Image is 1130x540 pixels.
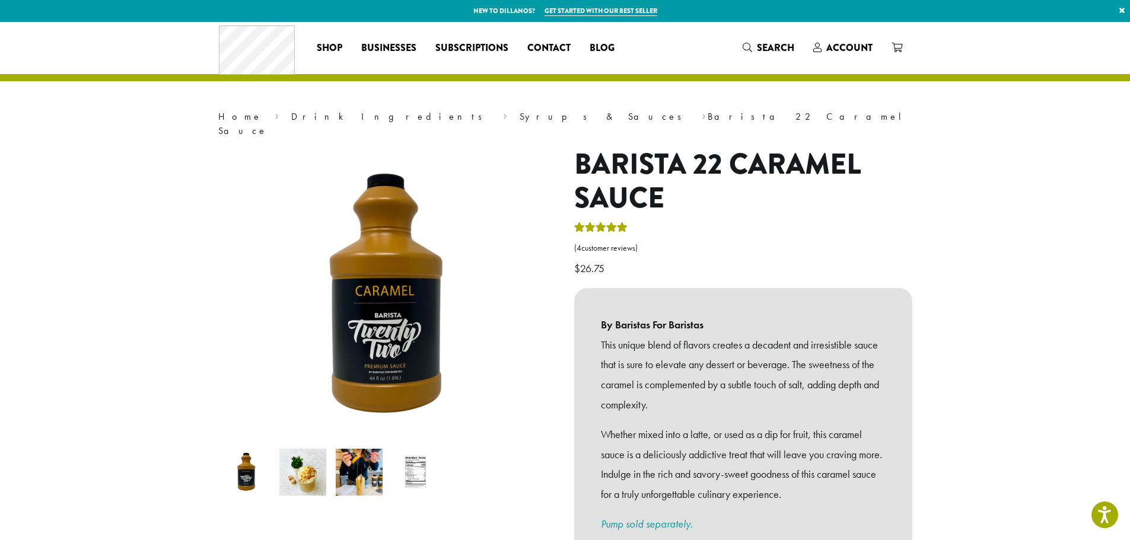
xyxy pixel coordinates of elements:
a: Search [733,38,804,57]
p: This unique blend of flavors creates a decadent and irresistible sauce that is sure to elevate an... [601,335,886,415]
span: Businesses [361,41,416,56]
a: Home [218,110,262,123]
a: (4customer reviews) [574,242,912,254]
span: Subscriptions [435,41,508,56]
span: Account [826,41,873,55]
span: › [275,106,279,124]
span: 4 [577,243,581,253]
div: Rated 5.00 out of 5 [574,221,628,238]
a: Pump sold separately. [601,517,693,531]
a: Drink Ingredients [291,110,490,123]
b: By Baristas For Baristas [601,315,886,335]
img: Barista 22 Caramel Sauce - Image 4 [392,449,439,496]
p: Whether mixed into a latte, or used as a dip for fruit, this caramel sauce is a deliciously addic... [601,424,886,504]
span: Shop [317,41,342,56]
a: Syrups & Sauces [520,110,689,123]
h1: Barista 22 Caramel Sauce [574,148,912,216]
img: Barista 22 Caramel Sauce [223,449,270,496]
span: › [702,106,706,124]
img: Barista 22 Caramel Sauce - Image 2 [279,449,326,496]
span: Blog [590,41,615,56]
span: Search [757,41,794,55]
a: Shop [307,39,352,57]
span: Contact [527,41,571,56]
bdi: 26.75 [574,261,607,275]
a: Get started with our best seller [545,6,657,16]
img: Barista 22 Caramel Sauce - Image 3 [336,449,383,496]
span: › [503,106,507,124]
span: $ [574,261,580,275]
nav: Breadcrumb [218,110,912,138]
